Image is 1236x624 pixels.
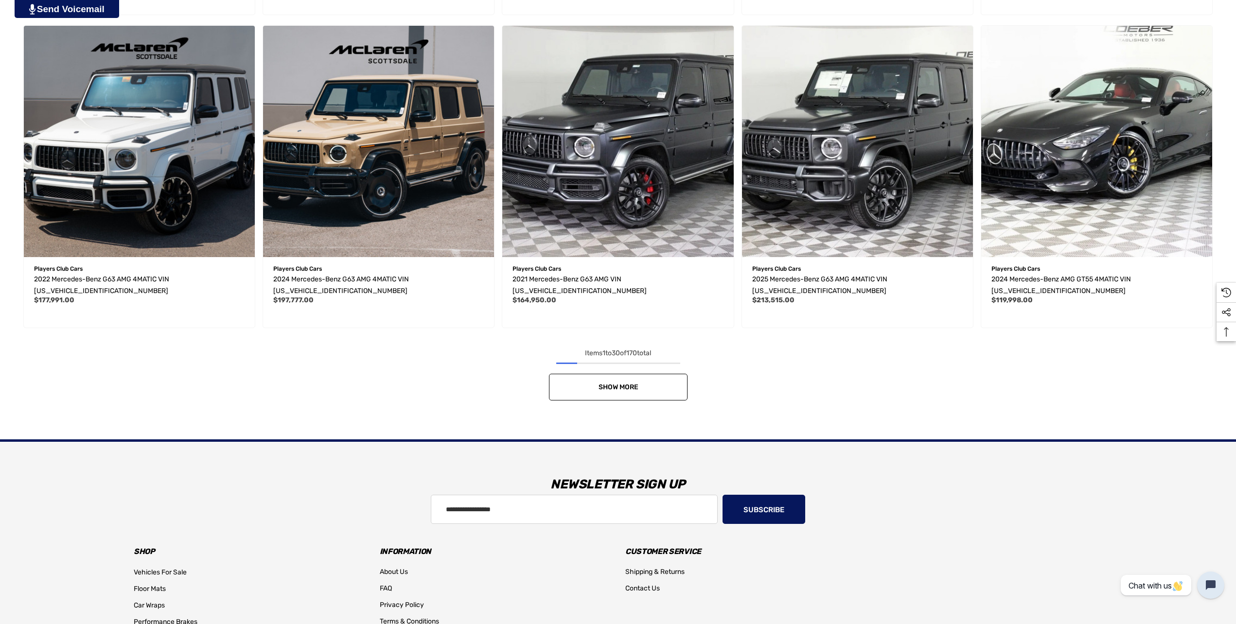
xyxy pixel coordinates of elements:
[34,275,169,295] span: 2022 Mercedes-Benz G63 AMG 4MATIC VIN [US_VEHICLE_IDENTIFICATION_NUMBER]
[380,568,408,576] span: About Us
[991,275,1131,295] span: 2024 Mercedes-Benz AMG GT55 4MATIC VIN [US_VEHICLE_IDENTIFICATION_NUMBER]
[34,274,245,297] a: 2022 Mercedes-Benz G63 AMG 4MATIC VIN W1NYC7HJ4NX448751,$177,991.00
[263,26,494,257] a: 2024 Mercedes-Benz G63 AMG 4MATIC VIN W1NYC7HJXRX502401,$197,777.00
[512,296,556,304] span: $164,950.00
[134,597,165,614] a: Car Wraps
[134,568,187,576] span: Vehicles For Sale
[602,349,605,357] span: 1
[625,580,660,597] a: Contact Us
[134,564,187,581] a: Vehicles For Sale
[273,275,409,295] span: 2024 Mercedes-Benz G63 AMG 4MATIC VIN [US_VEHICLE_IDENTIFICATION_NUMBER]
[512,262,723,275] p: Players Club Cars
[625,584,660,592] span: Contact Us
[34,296,74,304] span: $177,991.00
[263,26,494,257] img: For Sale: 2024 Mercedes-Benz G63 AMG 4MATIC VIN W1NYC7HJXRX502401
[625,545,857,558] h3: Customer Service
[625,568,685,576] span: Shipping & Returns
[380,584,392,592] span: FAQ
[549,374,688,400] a: Show More
[24,26,255,257] img: For Sale: 2022 Mercedes-Benz G63 AMG 4MATIC VIN W1NYC7HJ4NX448751
[1221,308,1231,317] svg: Social Media
[380,597,424,613] a: Privacy Policy
[273,274,484,297] a: 2024 Mercedes-Benz G63 AMG 4MATIC VIN W1NYC7HJXRX502401,$197,777.00
[273,262,484,275] p: Players Club Cars
[752,274,963,297] a: 2025 Mercedes-Benz G63 AMG 4MATIC VIN W1NWH5AB7SX054656,$213,515.00
[991,296,1033,304] span: $119,998.00
[502,26,733,257] a: 2021 Mercedes-Benz G63 AMG VIN W1NYC7HJ9MX381336,$164,950.00
[626,349,637,357] span: 170
[502,26,733,257] img: For Sale: 2021 Mercedes-Benz G63 AMG VIN W1NYC7HJ9MX381336
[512,274,723,297] a: 2021 Mercedes-Benz G63 AMG VIN W1NYC7HJ9MX381336,$164,950.00
[742,26,973,257] a: 2025 Mercedes-Benz G63 AMG 4MATIC VIN W1NWH5AB7SX054656,$213,515.00
[19,347,1217,359] div: Items to of total
[134,585,166,593] span: Floor Mats
[723,495,805,524] button: Subscribe
[19,347,1217,400] nav: pagination
[598,383,638,391] span: Show More
[512,275,647,295] span: 2021 Mercedes-Benz G63 AMG VIN [US_VEHICLE_IDENTIFICATION_NUMBER]
[612,349,620,357] span: 30
[29,4,35,15] img: PjwhLS0gR2VuZXJhdG9yOiBHcmF2aXQuaW8gLS0+PHN2ZyB4bWxucz0iaHR0cDovL3d3dy53My5vcmcvMjAwMC9zdmciIHhtb...
[273,296,314,304] span: $197,777.00
[991,274,1202,297] a: 2024 Mercedes-Benz AMG GT55 4MATIC VIN W1KRJ8AB8RF000444,$119,998.00
[742,26,973,257] img: For Sale: 2025 Mercedes-Benz G63 AMG 4MATIC VIN W1NWH5AB7SX054656
[134,601,165,609] span: Car Wraps
[981,26,1212,257] a: 2024 Mercedes-Benz AMG GT55 4MATIC VIN W1KRJ8AB8RF000444,$119,998.00
[34,262,245,275] p: Players Club Cars
[1221,288,1231,297] svg: Recently Viewed
[991,262,1202,275] p: Players Club Cars
[380,601,424,609] span: Privacy Policy
[24,26,255,257] a: 2022 Mercedes-Benz G63 AMG 4MATIC VIN W1NYC7HJ4NX448751,$177,991.00
[126,470,1110,499] h3: Newsletter Sign Up
[1217,327,1236,337] svg: Top
[380,564,408,580] a: About Us
[134,545,365,558] h3: Shop
[752,296,795,304] span: $213,515.00
[752,275,887,295] span: 2025 Mercedes-Benz G63 AMG 4MATIC VIN [US_VEHICLE_IDENTIFICATION_NUMBER]
[380,580,392,597] a: FAQ
[134,581,166,597] a: Floor Mats
[752,262,963,275] p: Players Club Cars
[981,26,1212,257] img: For Sale: 2024 Mercedes-Benz AMG GT55 4MATIC VIN W1KRJ8AB8RF000444
[625,564,685,580] a: Shipping & Returns
[380,545,611,558] h3: Information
